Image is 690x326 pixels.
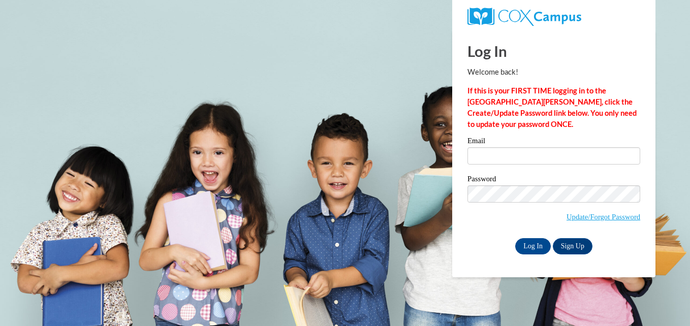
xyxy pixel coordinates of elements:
[467,86,637,128] strong: If this is your FIRST TIME logging in to the [GEOGRAPHIC_DATA][PERSON_NAME], click the Create/Upd...
[515,238,551,254] input: Log In
[467,175,640,185] label: Password
[467,41,640,61] h1: Log In
[553,238,592,254] a: Sign Up
[567,213,640,221] a: Update/Forgot Password
[467,8,581,26] img: COX Campus
[467,137,640,147] label: Email
[467,8,640,26] a: COX Campus
[467,67,640,78] p: Welcome back!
